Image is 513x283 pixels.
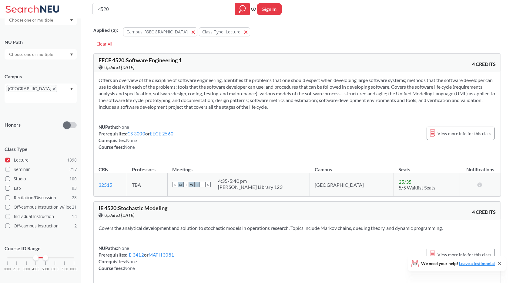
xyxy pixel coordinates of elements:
[127,252,144,257] a: IE 3412
[5,84,77,103] div: [GEOGRAPHIC_DATA]X to remove pillDropdown arrow
[99,57,182,63] span: EECE 4520 : Software Engineering 1
[74,223,77,229] span: 2
[399,185,435,190] span: 5/5 Waitlist Seats
[127,173,167,196] td: TBA
[93,27,118,34] span: Applied ( 2 ):
[124,144,135,150] span: None
[5,245,77,252] p: Course ID Range
[72,194,77,201] span: 28
[118,245,129,251] span: None
[149,252,174,257] a: MATH 3081
[257,3,282,15] button: Sign In
[72,204,77,210] span: 21
[460,160,501,173] th: Notifications
[438,130,491,137] span: View more info for this class
[23,268,30,271] span: 3000
[97,4,230,14] input: Class, professor, course number, "phrase"
[72,213,77,220] span: 14
[5,39,77,46] div: NU Path
[5,213,77,220] label: Individual Instruction
[202,29,240,35] span: Class Type: Lecture
[127,160,167,173] th: Professors
[199,27,250,36] button: Class Type: Lecture
[32,268,39,271] span: 4000
[70,53,73,56] svg: Dropdown arrow
[438,251,491,258] span: View more info for this class
[99,225,496,231] section: Covers the analytical development and solution to stochastic models in operations research. Topic...
[70,88,73,90] svg: Dropdown arrow
[69,166,77,173] span: 217
[150,131,173,136] a: EECE 2560
[93,39,115,49] div: Clear All
[126,29,188,35] span: Campus: [GEOGRAPHIC_DATA]
[123,27,197,36] button: Campus: [GEOGRAPHIC_DATA]
[5,156,77,164] label: Lecture
[99,182,112,188] a: 32515
[99,205,167,211] span: IE 4520 : Stochastic Modeling
[118,124,129,130] span: None
[99,77,496,110] section: Offers an overview of the discipline of software engineering. Identifies the problems that one sh...
[42,268,49,271] span: 5000
[126,259,137,264] span: None
[205,182,211,187] span: S
[99,245,174,271] div: NUPaths: Prerequisites: or Corequisites: Course fees:
[399,179,411,185] span: 25 / 35
[6,16,57,24] input: Choose one or multiple
[5,146,77,152] span: Class Type
[239,5,246,13] svg: magnifying glass
[70,268,78,271] span: 8000
[5,184,77,192] label: Lab
[5,121,21,128] p: Honors
[99,124,173,150] div: NUPaths: Prerequisites: or Corequisites: Course fees:
[104,212,134,219] span: Updated [DATE]
[126,138,137,143] span: None
[183,182,189,187] span: T
[200,182,205,187] span: F
[472,61,496,67] span: 4 CREDITS
[99,166,109,173] div: CRN
[218,184,283,190] div: [PERSON_NAME] Library 123
[310,160,394,173] th: Campus
[6,85,57,92] span: [GEOGRAPHIC_DATA]X to remove pill
[5,165,77,173] label: Seminar
[173,182,178,187] span: S
[310,173,394,196] td: [GEOGRAPHIC_DATA]
[178,182,183,187] span: M
[194,182,200,187] span: T
[61,268,68,271] span: 7000
[53,87,55,90] svg: X to remove pill
[5,194,77,202] label: Recitation/Discussion
[472,209,496,215] span: 4 CREDITS
[235,3,250,15] div: magnifying glass
[5,49,77,60] div: Dropdown arrow
[5,15,77,25] div: Dropdown arrow
[4,268,11,271] span: 1000
[459,261,495,266] a: Leave a testimonial
[72,185,77,192] span: 93
[124,265,135,271] span: None
[394,160,460,173] th: Seats
[67,157,77,163] span: 1398
[5,203,77,211] label: Off-campus instruction w/ lec
[70,19,73,22] svg: Dropdown arrow
[104,64,134,71] span: Updated [DATE]
[189,182,194,187] span: W
[5,175,77,183] label: Studio
[6,51,57,58] input: Choose one or multiple
[69,176,77,182] span: 100
[167,160,310,173] th: Meetings
[13,268,20,271] span: 2000
[421,261,495,266] span: We need your help!
[218,178,283,184] div: 4:35 - 5:40 pm
[127,131,145,136] a: CS 3000
[5,73,77,80] div: Campus
[51,268,59,271] span: 6000
[5,222,77,230] label: Off-campus instruction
